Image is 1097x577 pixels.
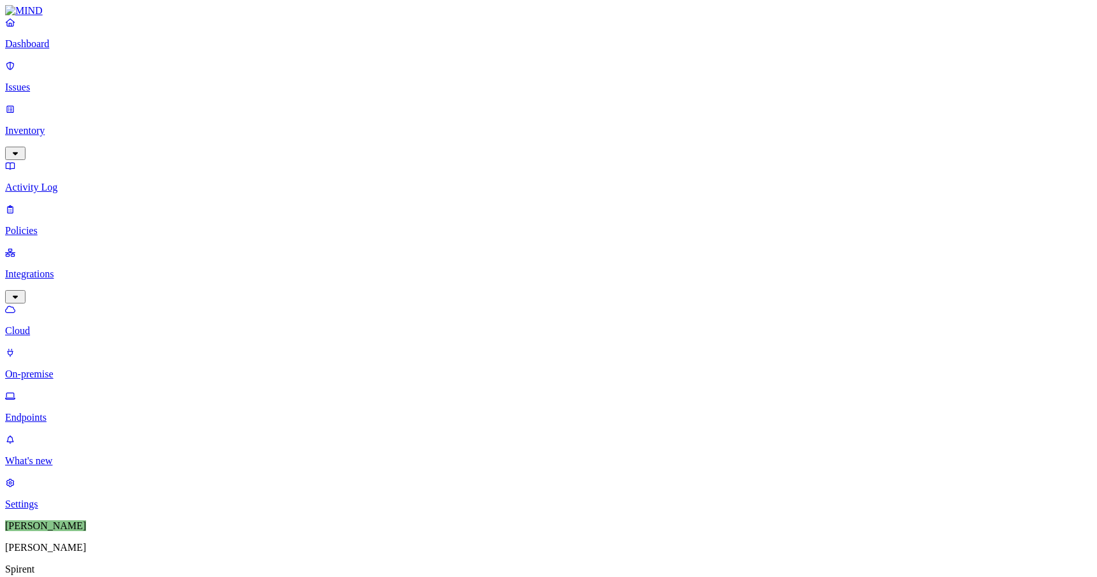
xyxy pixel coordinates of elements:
[5,103,1092,158] a: Inventory
[5,125,1092,136] p: Inventory
[5,38,1092,50] p: Dashboard
[5,477,1092,510] a: Settings
[5,82,1092,93] p: Issues
[5,499,1092,510] p: Settings
[5,564,1092,575] p: Spirent
[5,434,1092,467] a: What's new
[5,303,1092,337] a: Cloud
[5,160,1092,193] a: Activity Log
[5,5,1092,17] a: MIND
[5,5,43,17] img: MIND
[5,225,1092,237] p: Policies
[5,60,1092,93] a: Issues
[5,17,1092,50] a: Dashboard
[5,412,1092,423] p: Endpoints
[5,247,1092,302] a: Integrations
[5,520,86,531] span: [PERSON_NAME]
[5,203,1092,237] a: Policies
[5,268,1092,280] p: Integrations
[5,325,1092,337] p: Cloud
[5,542,1092,553] p: [PERSON_NAME]
[5,390,1092,423] a: Endpoints
[5,182,1092,193] p: Activity Log
[5,347,1092,380] a: On-premise
[5,369,1092,380] p: On-premise
[5,455,1092,467] p: What's new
